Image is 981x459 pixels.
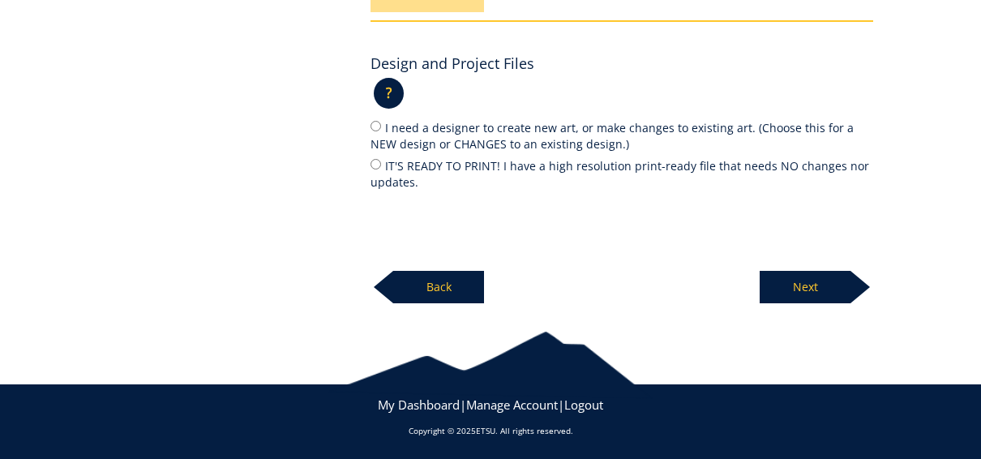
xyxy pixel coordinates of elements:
[476,425,495,436] a: ETSU
[371,159,381,169] input: IT'S READY TO PRINT! I have a high resolution print-ready file that needs NO changes nor updates.
[760,271,850,303] p: Next
[466,397,558,413] a: Manage Account
[378,397,460,413] a: My Dashboard
[374,78,404,109] p: ?
[393,271,484,303] p: Back
[564,397,603,413] a: Logout
[371,157,873,191] label: IT'S READY TO PRINT! I have a high resolution print-ready file that needs NO changes nor updates.
[371,118,873,152] label: I need a designer to create new art, or make changes to existing art. (Choose this for a NEW desi...
[371,56,534,72] h4: Design and Project Files
[371,121,381,131] input: I need a designer to create new art, or make changes to existing art. (Choose this for a NEW desi...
